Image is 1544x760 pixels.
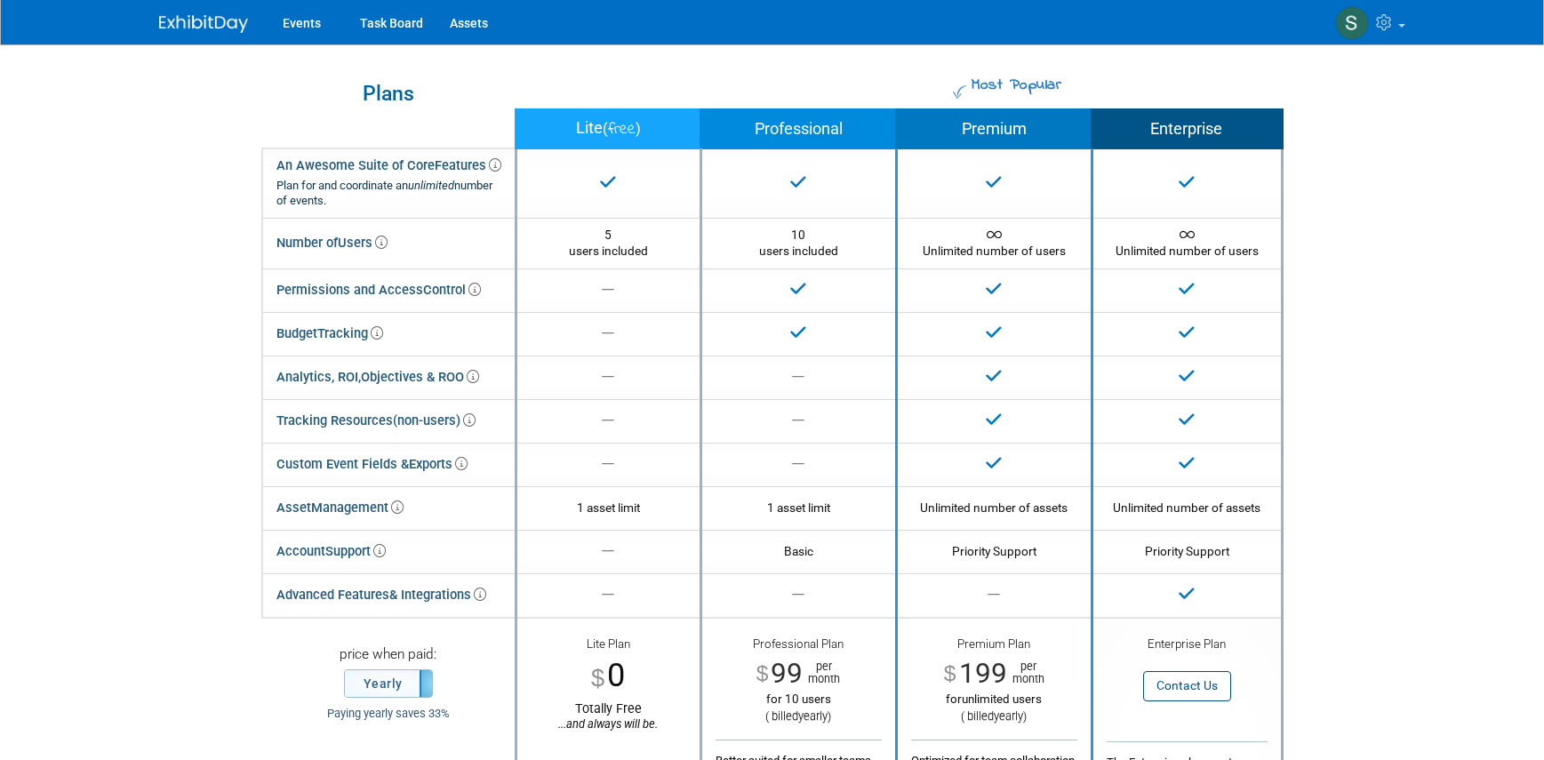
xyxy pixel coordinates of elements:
[159,15,248,33] img: ExhibitDay
[276,582,486,608] div: Advanced Features
[1107,543,1268,559] div: Priority Support
[969,74,1061,97] span: Most Popular
[276,539,386,564] div: Account
[911,709,1077,724] div: ( billed )
[345,670,432,697] label: Yearly
[608,117,636,141] span: free
[946,692,962,706] span: for
[994,709,1023,723] span: yearly
[276,179,501,209] div: Plan for and coordinate an number of events.
[1107,500,1268,516] div: Unlimited number of assets
[923,228,1066,258] span: Unlimited number of users
[393,412,476,428] span: (non-users)
[716,692,882,707] div: for 10 users
[1107,636,1268,654] div: Enterprise Plan
[276,157,501,209] div: An Awesome Suite of Core
[756,663,769,685] span: $
[911,500,1077,516] div: Unlimited number of assets
[276,645,501,669] div: price when paid:
[276,230,388,256] div: Number of
[803,660,840,685] span: per month
[716,227,882,260] div: 10 users included
[603,120,608,137] span: (
[276,452,468,477] div: Custom Event Fields &
[1143,671,1231,700] button: Contact Us
[911,692,1077,707] div: unlimited users
[911,636,1077,657] div: Premium Plan
[276,408,476,434] div: Tracking Resources
[1335,6,1369,40] img: Stephanie Hood
[896,109,1092,149] th: Premium
[311,500,404,516] span: Management
[1007,660,1044,685] span: per month
[389,587,486,603] span: & Integrations
[944,663,956,685] span: $
[716,636,882,657] div: Professional Plan
[953,85,966,99] img: Most Popular
[911,543,1077,559] div: Priority Support
[1116,228,1259,258] span: Unlimited number of users
[700,109,896,149] th: Professional
[591,666,604,690] span: $
[423,282,481,298] span: Control
[276,364,479,390] div: Objectives & ROO
[636,120,641,137] span: )
[531,636,686,654] div: Lite Plan
[276,707,501,722] div: Paying yearly saves 33%
[276,495,404,521] div: Asset
[716,500,882,516] div: 1 asset limit
[771,657,803,690] span: 99
[531,700,686,732] div: Totally Free
[716,543,882,559] div: Basic
[531,227,686,260] div: 5 users included
[271,84,506,104] div: Plans
[276,369,361,385] span: Analytics, ROI,
[959,657,1007,690] span: 199
[338,235,388,251] span: Users
[408,179,454,192] i: unlimited
[325,543,386,559] span: Support
[516,109,700,149] th: Lite
[531,717,686,732] div: ...and always will be.
[607,656,625,694] span: 0
[409,456,468,472] span: Exports
[276,321,383,347] div: Budget
[1092,109,1282,149] th: Enterprise
[317,325,383,341] span: Tracking
[435,157,501,173] span: Features
[716,709,882,724] div: ( billed )
[798,709,828,723] span: yearly
[276,277,481,303] div: Permissions and Access
[531,500,686,516] div: 1 asset limit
